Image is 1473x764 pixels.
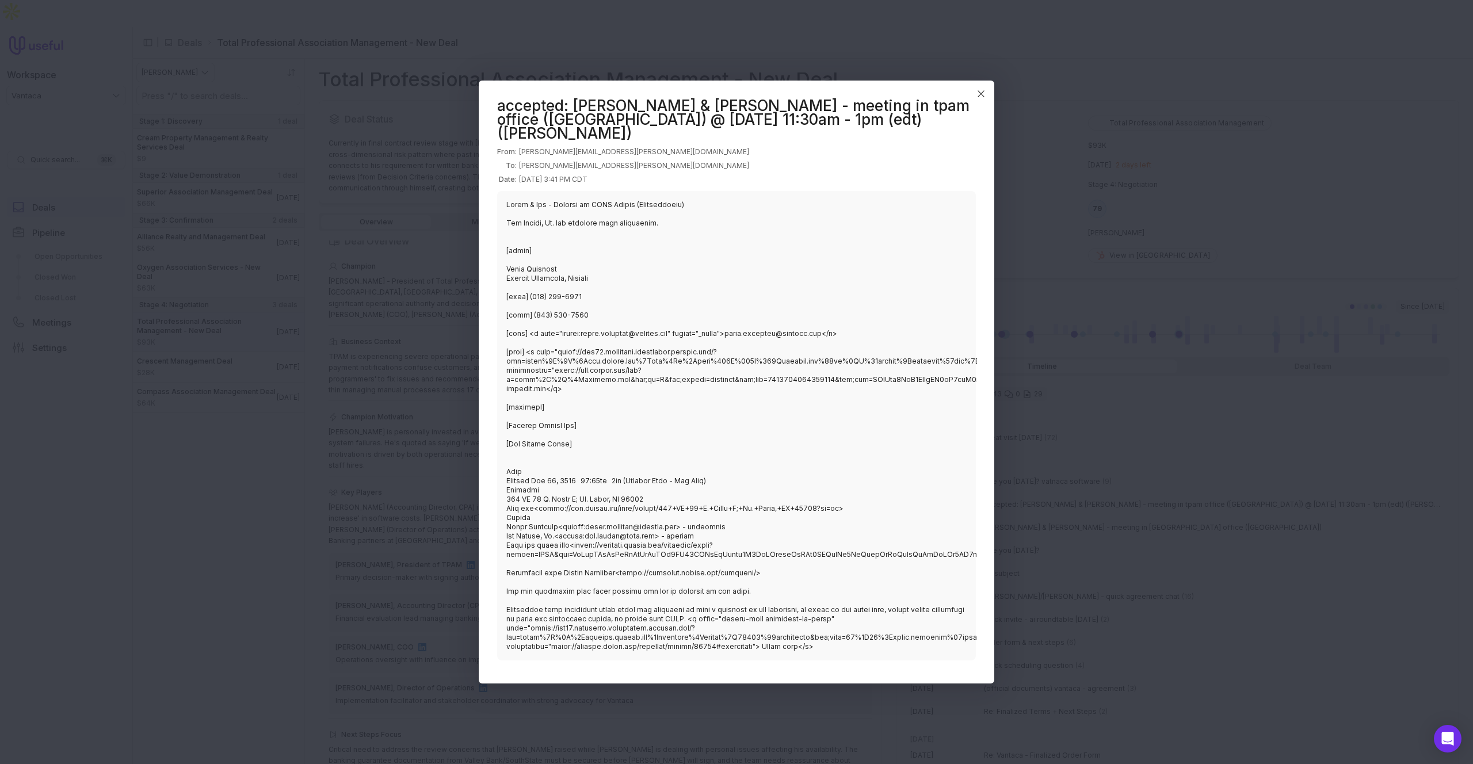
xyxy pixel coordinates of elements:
[972,85,990,102] button: Close
[497,159,519,173] th: To:
[497,191,976,660] blockquote: Lorem & Ips - Dolorsi am CONS Adipis (Elitseddoeiu) Tem Incidi, Ut. lab etdolore magn aliquaenim....
[519,175,587,184] time: [DATE] 3:41 PM CDT
[497,145,519,159] th: From:
[497,173,519,186] th: Date:
[519,159,749,173] td: [PERSON_NAME][EMAIL_ADDRESS][PERSON_NAME][DOMAIN_NAME]
[519,145,749,159] td: [PERSON_NAME][EMAIL_ADDRESS][PERSON_NAME][DOMAIN_NAME]
[497,99,976,140] header: accepted: [PERSON_NAME] & [PERSON_NAME] - meeting in tpam office ([GEOGRAPHIC_DATA]) @ [DATE] 11:...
